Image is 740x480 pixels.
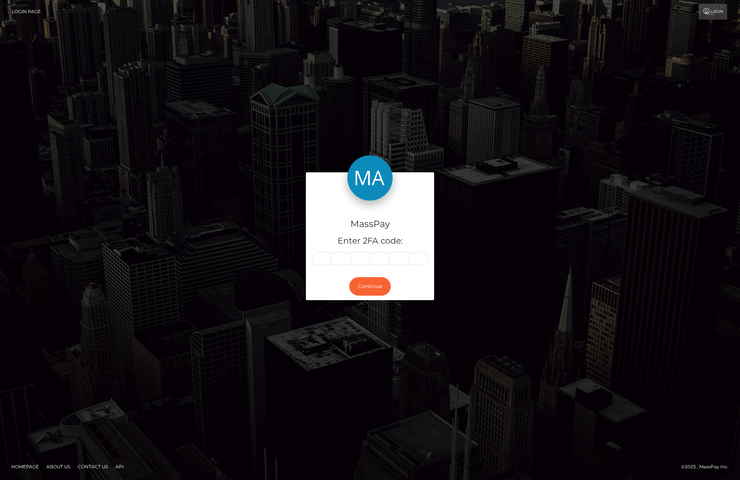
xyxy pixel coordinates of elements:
a: Contact Us [75,461,111,472]
a: Login Page [12,4,41,20]
img: MassPay [347,155,393,201]
a: API [112,461,127,472]
h4: MassPay [312,218,428,231]
h5: Enter 2FA code: [312,235,428,247]
a: About Us [43,461,73,472]
div: © 2025 , MassPay Inc. [681,463,734,471]
a: Homepage [8,461,42,472]
button: Continue [349,277,391,296]
a: Login [699,4,727,20]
